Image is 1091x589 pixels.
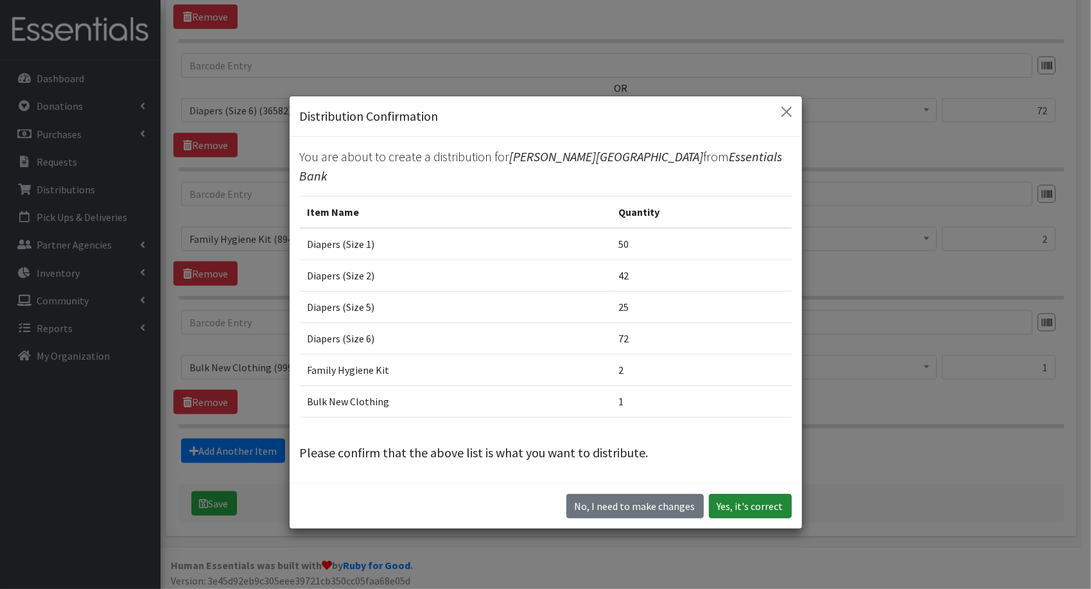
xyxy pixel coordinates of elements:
[300,443,792,462] p: Please confirm that the above list is what you want to distribute.
[300,260,611,292] td: Diapers (Size 2)
[300,228,611,260] td: Diapers (Size 1)
[300,355,611,386] td: Family Hygiene Kit
[300,323,611,355] td: Diapers (Size 6)
[300,147,792,186] p: You are about to create a distribution for from
[300,197,611,229] th: Item Name
[611,355,792,386] td: 2
[611,228,792,260] td: 50
[776,101,797,122] button: Close
[510,148,704,164] span: [PERSON_NAME][GEOGRAPHIC_DATA]
[566,494,704,518] button: No I need to make changes
[300,292,611,323] td: Diapers (Size 5)
[611,260,792,292] td: 42
[300,107,439,126] h5: Distribution Confirmation
[709,494,792,518] button: Yes, it's correct
[611,386,792,418] td: 1
[300,386,611,418] td: Bulk New Clothing
[611,197,792,229] th: Quantity
[611,292,792,323] td: 25
[611,323,792,355] td: 72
